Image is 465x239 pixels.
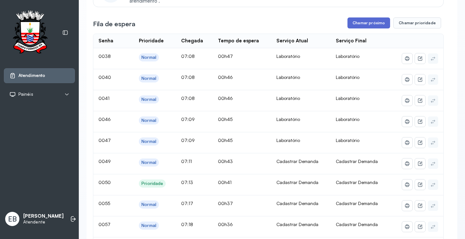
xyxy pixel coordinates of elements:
span: Laboratório [336,53,359,59]
span: Atendimento [18,73,45,78]
button: Chamar próximo [347,17,390,28]
div: Prioridade [141,181,163,186]
div: Cadastrar Demanda [276,201,325,206]
span: 07:09 [181,137,195,143]
span: 00h43 [218,158,233,164]
span: 00h37 [218,201,233,206]
div: Normal [141,202,156,207]
div: Serviço Final [336,38,367,44]
span: 07:11 [181,158,192,164]
div: Laboratório [276,53,325,59]
span: 0047 [98,137,111,143]
span: Cadastrar Demanda [336,201,378,206]
span: Cadastrar Demanda [336,179,378,185]
span: 00h45 [218,137,232,143]
p: [PERSON_NAME] [23,213,64,219]
span: 0041 [98,95,109,101]
a: Atendimento [9,72,69,79]
div: Laboratório [276,74,325,80]
div: Tempo de espera [218,38,259,44]
div: Normal [141,97,156,102]
span: 00h41 [218,179,232,185]
div: Laboratório [276,116,325,122]
h3: Fila de espera [93,19,135,28]
span: Painéis [18,92,33,97]
span: Laboratório [336,95,359,101]
span: Cadastrar Demanda [336,222,378,227]
span: 07:09 [181,116,195,122]
div: Normal [141,223,156,228]
span: 00h47 [218,53,233,59]
span: 00h45 [218,116,232,122]
span: 07:08 [181,53,195,59]
button: Chamar prioridade [393,17,441,28]
span: 0055 [98,201,110,206]
span: Cadastrar Demanda [336,158,378,164]
span: Laboratório [336,137,359,143]
span: 07:13 [181,179,193,185]
div: Cadastrar Demanda [276,179,325,185]
span: 0040 [98,74,111,80]
div: Normal [141,160,156,165]
div: Prioridade [139,38,164,44]
img: Logotipo do estabelecimento [7,10,53,55]
span: 0057 [98,222,110,227]
span: 0046 [98,116,111,122]
div: Cadastrar Demanda [276,158,325,164]
div: Laboratório [276,137,325,143]
div: Senha [98,38,113,44]
div: Serviço Atual [276,38,308,44]
span: 07:08 [181,95,195,101]
span: 07:17 [181,201,193,206]
span: 00h36 [218,222,233,227]
div: Laboratório [276,95,325,101]
span: 00h46 [218,74,233,80]
div: Normal [141,55,156,60]
div: Normal [141,76,156,81]
div: Chegada [181,38,203,44]
div: Normal [141,118,156,123]
p: Atendente [23,219,64,225]
span: 07:08 [181,74,195,80]
span: Laboratório [336,116,359,122]
span: 0049 [98,158,111,164]
span: 0050 [98,179,111,185]
span: 07:18 [181,222,193,227]
span: 00h46 [218,95,233,101]
span: 0038 [98,53,111,59]
div: Cadastrar Demanda [276,222,325,227]
div: Normal [141,139,156,144]
span: Laboratório [336,74,359,80]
